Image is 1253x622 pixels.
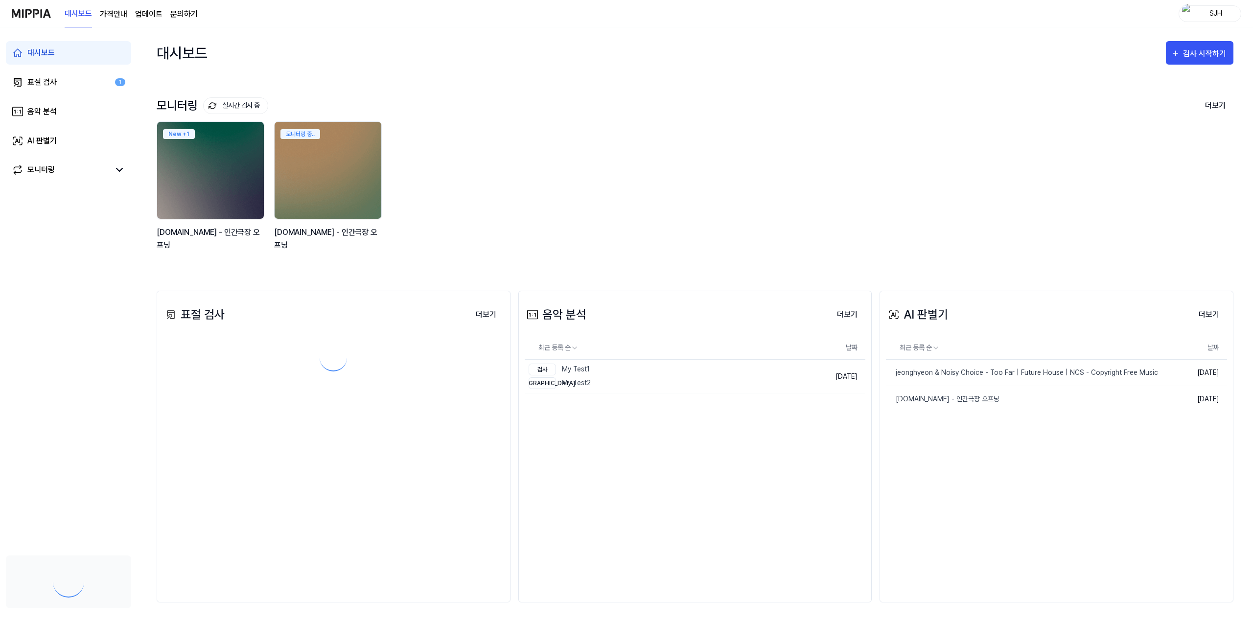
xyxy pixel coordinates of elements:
button: profileSJH [1179,5,1241,22]
a: New +1backgroundIamge[DOMAIN_NAME] - 인간극장 오프닝 [157,121,266,261]
div: 음악 분석 [525,306,586,323]
div: New + 1 [163,129,195,139]
button: 더보기 [468,305,504,324]
a: 문의하기 [170,8,198,20]
div: 1 [115,78,125,87]
a: 모니터링 중..backgroundIamge[DOMAIN_NAME] - 인간극장 오프닝 [274,121,384,261]
a: AI 판별기 [6,129,131,153]
a: [DOMAIN_NAME] - 인간극장 오프닝 [886,386,1170,412]
div: 검사 [529,364,556,375]
a: 더보기 [829,304,865,324]
a: 검사My Test1[DEMOGRAPHIC_DATA]My Test2 [525,360,797,393]
button: 더보기 [1191,305,1227,324]
div: AI 판별기 [27,135,57,147]
div: 표절 검사 [27,76,57,88]
a: 모니터링 [12,164,110,176]
div: [DOMAIN_NAME] - 인간극장 오프닝 [157,226,266,251]
a: 음악 분석 [6,100,131,123]
div: My Test2 [529,377,591,389]
div: 모니터링 중.. [280,129,320,139]
div: 대시보드 [27,47,55,59]
div: [DOMAIN_NAME] - 인간극장 오프닝 [274,226,384,251]
div: [DEMOGRAPHIC_DATA] [529,377,556,389]
div: 검사 시작하기 [1183,47,1229,60]
img: backgroundIamge [275,122,381,219]
a: 더보기 [468,304,504,324]
div: SJH [1197,8,1235,19]
img: monitoring Icon [208,101,217,111]
td: [DATE] [1170,386,1227,413]
div: 모니터링 [157,97,268,114]
a: 대시보드 [65,0,92,27]
div: 표절 검사 [163,306,225,323]
img: backgroundIamge [157,122,264,219]
td: [DATE] [1170,360,1227,386]
button: 더보기 [829,305,865,324]
th: 날짜 [1170,336,1227,360]
a: 더보기 [1191,304,1227,324]
div: AI 판별기 [886,306,948,323]
button: 더보기 [1197,95,1233,116]
div: 모니터링 [27,164,55,176]
a: 표절 검사1 [6,70,131,94]
div: [DOMAIN_NAME] - 인간극장 오프닝 [886,394,999,404]
a: 업데이트 [135,8,162,20]
td: [DATE] [797,360,865,393]
button: 검사 시작하기 [1166,41,1233,65]
div: 대시보드 [157,37,208,69]
div: My Test1 [529,364,591,375]
div: jeonghyeon & Noisy Choice - Too Far | Future House | NCS - Copyright Free Music [886,368,1158,378]
th: 날짜 [797,336,865,360]
button: 가격안내 [100,8,127,20]
a: 대시보드 [6,41,131,65]
div: 음악 분석 [27,106,57,117]
a: jeonghyeon & Noisy Choice - Too Far | Future House | NCS - Copyright Free Music [886,360,1170,386]
img: profile [1182,4,1194,23]
button: 실시간 검사 중 [203,97,268,114]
